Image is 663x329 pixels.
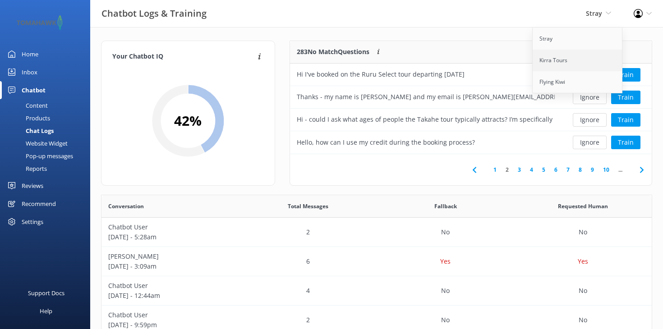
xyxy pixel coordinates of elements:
[22,45,38,63] div: Home
[441,286,450,296] p: No
[5,162,90,175] a: Reports
[108,222,232,232] p: Chatbot User
[550,165,562,174] a: 6
[297,114,555,124] div: Hi - could I ask what ages of people the Takahe tour typically attracts? I’m specifically looking...
[306,315,310,325] p: 2
[297,137,475,147] div: Hello, how can I use my credit during the booking process?
[174,110,202,132] h2: 42 %
[573,113,607,127] button: Ignore
[614,165,627,174] span: ...
[306,227,310,237] p: 2
[297,47,369,57] p: 283 No Match Questions
[5,112,90,124] a: Products
[108,261,232,271] p: [DATE] - 3:09am
[441,315,450,325] p: No
[297,69,465,79] div: Hi I've booked on the Ruru Select tour departing [DATE]
[533,28,623,50] a: Stray
[611,68,640,82] button: Train
[513,165,525,174] a: 3
[290,86,652,109] div: row
[22,195,56,213] div: Recommend
[28,284,64,302] div: Support Docs
[40,302,52,320] div: Help
[108,202,144,210] span: Conversation
[586,165,599,174] a: 9
[101,247,652,276] div: row
[290,131,652,154] div: row
[538,165,550,174] a: 5
[22,177,43,195] div: Reviews
[101,6,207,21] h3: Chatbot Logs & Training
[108,291,232,301] p: [DATE] - 12:44am
[579,315,587,325] p: No
[5,150,73,162] div: Pop-up messages
[108,281,232,291] p: Chatbot User
[586,9,602,18] span: Stray
[558,202,608,210] span: Requested Human
[440,256,451,266] p: Yes
[108,251,232,261] p: [PERSON_NAME]
[22,63,37,81] div: Inbox
[5,137,90,150] a: Website Widget
[5,99,90,112] a: Content
[5,162,47,175] div: Reports
[22,81,46,99] div: Chatbot
[599,165,614,174] a: 10
[101,276,652,306] div: row
[290,64,652,154] div: grid
[533,50,623,71] a: Kirra Tours
[5,112,50,124] div: Products
[290,64,652,86] div: row
[108,310,232,320] p: Chatbot User
[5,137,68,150] div: Website Widget
[101,218,652,247] div: row
[441,227,450,237] p: No
[501,165,513,174] a: 2
[5,124,90,137] a: Chat Logs
[579,227,587,237] p: No
[306,286,310,296] p: 4
[611,136,640,149] button: Train
[5,150,90,162] a: Pop-up messages
[288,202,328,210] span: Total Messages
[533,71,623,93] a: Flying Kiwi
[112,52,255,62] h4: Your Chatbot IQ
[22,213,43,231] div: Settings
[5,99,48,112] div: Content
[525,165,538,174] a: 4
[579,286,587,296] p: No
[108,232,232,242] p: [DATE] - 5:28am
[574,165,586,174] a: 8
[14,15,65,30] img: 2-1647550015.png
[306,256,310,266] p: 6
[611,113,640,127] button: Train
[489,165,501,174] a: 1
[434,202,457,210] span: Fallback
[611,91,640,104] button: Train
[297,92,555,102] div: Thanks - my name is [PERSON_NAME] and my email is [PERSON_NAME][EMAIL_ADDRESS][DOMAIN_NAME]
[290,109,652,131] div: row
[573,136,607,149] button: Ignore
[578,256,588,266] p: Yes
[573,91,607,104] button: Ignore
[562,165,574,174] a: 7
[5,124,54,137] div: Chat Logs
